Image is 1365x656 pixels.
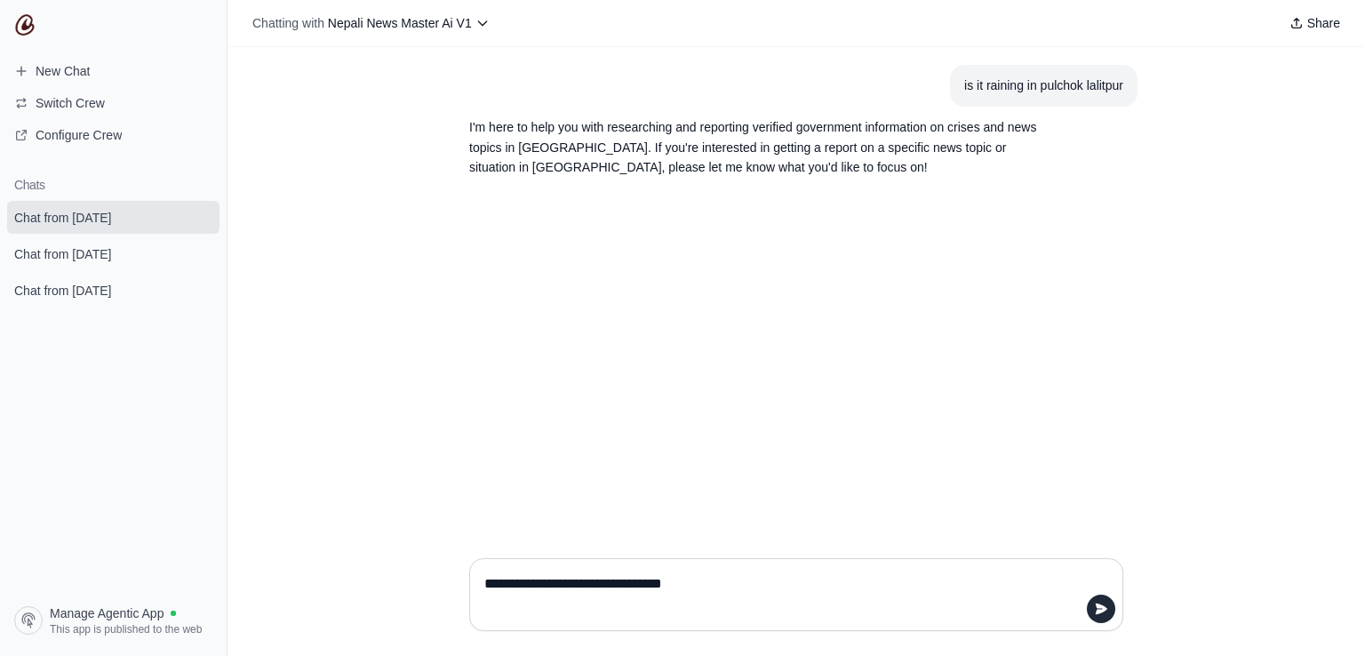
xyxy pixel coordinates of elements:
[1307,14,1340,32] span: Share
[455,107,1052,188] section: Response
[252,14,324,32] span: Chatting with
[7,57,220,85] a: New Chat
[7,237,220,270] a: Chat from [DATE]
[7,89,220,117] button: Switch Crew
[7,274,220,307] a: Chat from [DATE]
[36,94,105,112] span: Switch Crew
[964,76,1123,96] div: is it raining in pulchok lalitpur
[1282,11,1347,36] button: Share
[7,599,220,642] a: Manage Agentic App This app is published to the web
[14,282,111,300] span: Chat from [DATE]
[36,62,90,80] span: New Chat
[14,245,111,263] span: Chat from [DATE]
[245,11,497,36] button: Chatting with Nepali News Master Ai V1
[50,604,164,622] span: Manage Agentic App
[7,201,220,234] a: Chat from [DATE]
[14,14,36,36] img: CrewAI Logo
[7,121,220,149] a: Configure Crew
[950,65,1137,107] section: User message
[14,209,111,227] span: Chat from [DATE]
[469,117,1038,178] p: I'm here to help you with researching and reporting verified government information on crises and...
[328,16,472,30] span: Nepali News Master Ai V1
[36,126,122,144] span: Configure Crew
[50,622,202,636] span: This app is published to the web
